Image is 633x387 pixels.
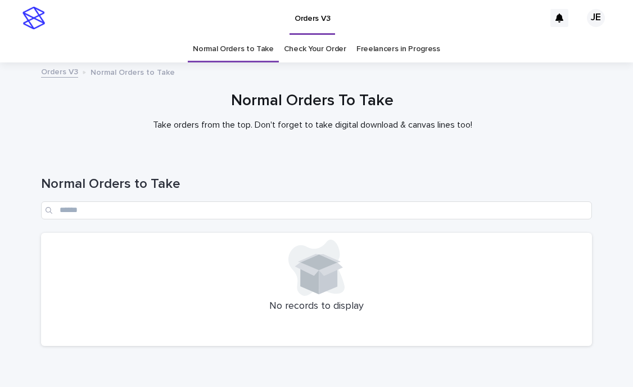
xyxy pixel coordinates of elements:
a: Check Your Order [284,36,346,62]
input: Search [41,201,592,219]
a: Freelancers in Progress [356,36,440,62]
a: Normal Orders to Take [193,36,274,62]
a: Orders V3 [41,65,78,78]
p: Normal Orders to Take [91,65,175,78]
p: Take orders from the top. Don't forget to take digital download & canvas lines too! [88,120,537,130]
img: stacker-logo-s-only.png [22,7,45,29]
p: No records to display [48,300,585,313]
h1: Normal Orders to Take [41,176,592,192]
h1: Normal Orders To Take [37,92,588,111]
div: JE [587,9,605,27]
